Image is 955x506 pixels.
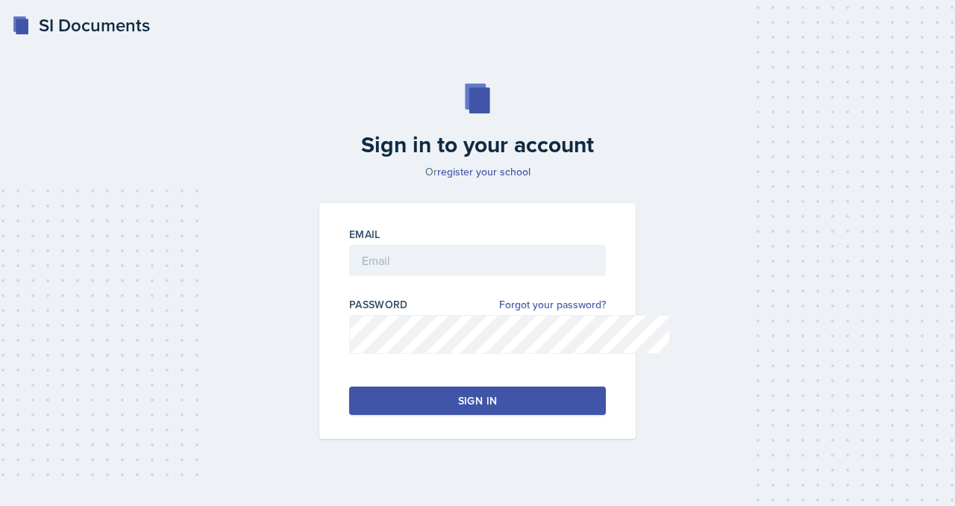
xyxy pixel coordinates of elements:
label: Email [349,227,381,242]
input: Email [349,245,606,276]
label: Password [349,297,408,312]
a: register your school [437,164,530,179]
a: Forgot your password? [499,297,606,313]
h2: Sign in to your account [310,131,645,158]
p: Or [310,164,645,179]
button: Sign in [349,387,606,415]
a: SI Documents [12,12,150,39]
div: Sign in [458,393,497,408]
